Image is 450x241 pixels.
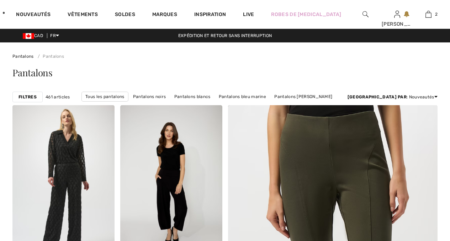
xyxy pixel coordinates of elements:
span: 461 articles [46,94,70,100]
a: Jambes larges [268,102,306,111]
a: Pantalons bleu marine [215,92,270,101]
a: Marques [152,11,177,19]
span: CAD [23,33,46,38]
a: Tous les pantalons [81,92,128,102]
a: Vêtements [68,11,98,19]
a: Pantalons [PERSON_NAME] [111,102,176,111]
div: [PERSON_NAME] [382,20,413,28]
img: 1ère Avenue [3,6,5,20]
span: Pantalons [12,66,53,79]
strong: [GEOGRAPHIC_DATA] par [348,94,407,99]
a: Soldes [115,11,135,19]
a: Pantalons noirs [129,92,170,101]
span: FR [50,33,59,38]
img: Mes infos [394,10,400,19]
div: : Nouveautés [348,94,438,100]
a: 2 [413,10,444,19]
a: Live [243,11,254,18]
a: Pantalons [35,54,64,59]
a: Pantalons blancs [171,92,214,101]
a: Pantalons [PERSON_NAME] [271,92,336,101]
a: Nouveautés [16,11,51,19]
img: Canadian Dollar [23,33,34,39]
img: Mon panier [425,10,432,19]
a: Pantalons [12,54,34,59]
strong: Filtres [18,94,37,100]
a: Robes de [MEDICAL_DATA] [271,11,341,18]
a: Se connecter [394,11,400,17]
span: Inspiration [194,11,226,19]
span: 2 [435,11,438,17]
img: recherche [362,10,369,19]
a: Pantalons à enfiler [178,102,225,111]
a: Jambes droites [226,102,266,111]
